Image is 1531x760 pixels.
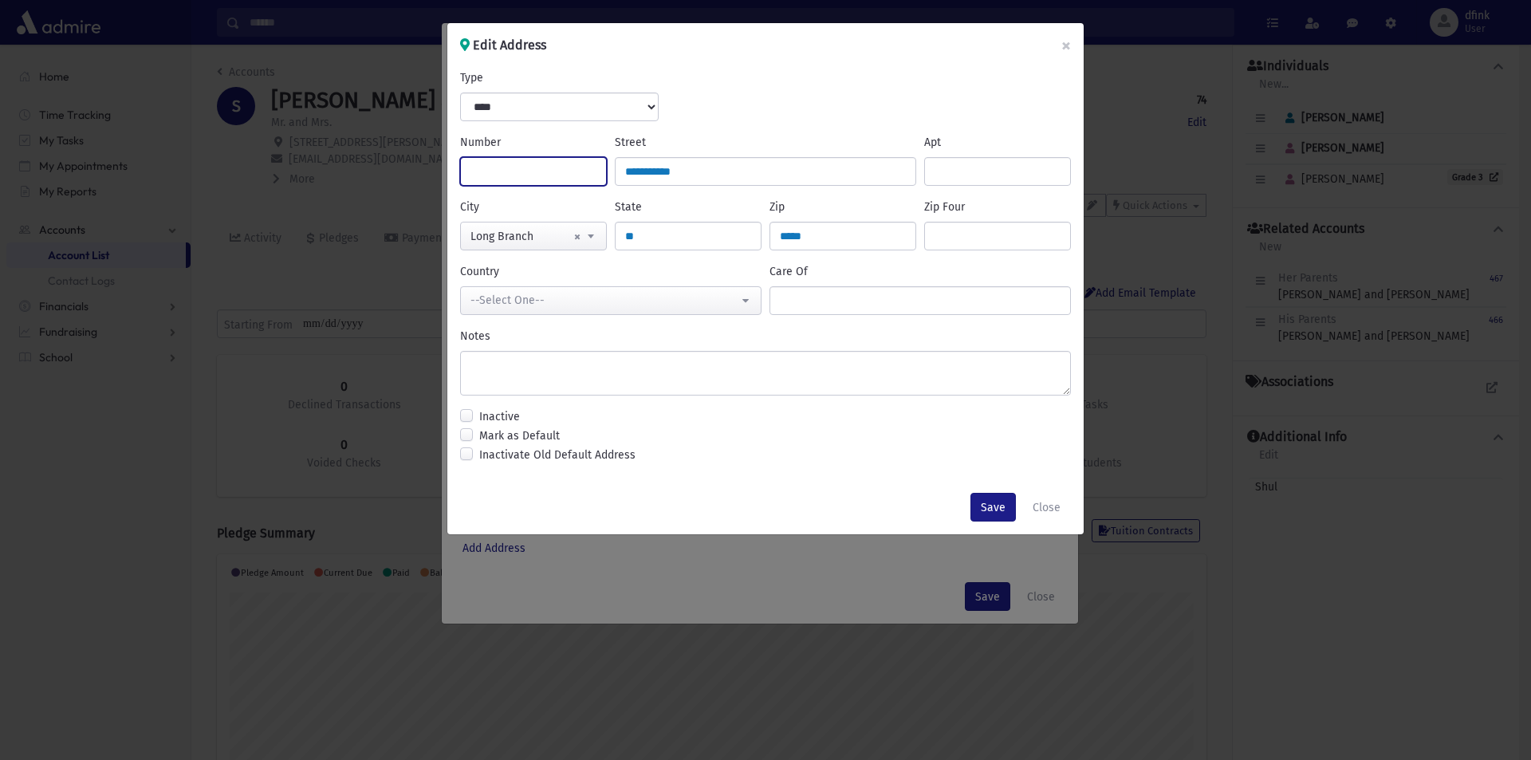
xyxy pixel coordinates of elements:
[479,427,560,444] label: Mark as Default
[769,199,785,215] label: Zip
[460,69,483,86] label: Type
[460,36,546,55] h6: Edit Address
[460,263,499,280] label: Country
[460,328,490,345] label: Notes
[470,292,738,309] div: --Select One--
[460,286,762,315] button: --Select One--
[461,222,606,251] span: Long Branch
[615,134,646,151] label: Street
[615,199,642,215] label: State
[1049,23,1084,68] button: ×
[970,493,1016,522] button: Save
[479,447,636,463] label: Inactivate Old Default Address
[1022,493,1071,522] button: Close
[479,408,520,425] label: Inactive
[460,199,479,215] label: City
[924,199,965,215] label: Zip Four
[924,134,941,151] label: Apt
[460,134,501,151] label: Number
[769,263,808,280] label: Care Of
[460,222,607,250] span: Long Branch
[574,222,581,251] span: Remove all items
